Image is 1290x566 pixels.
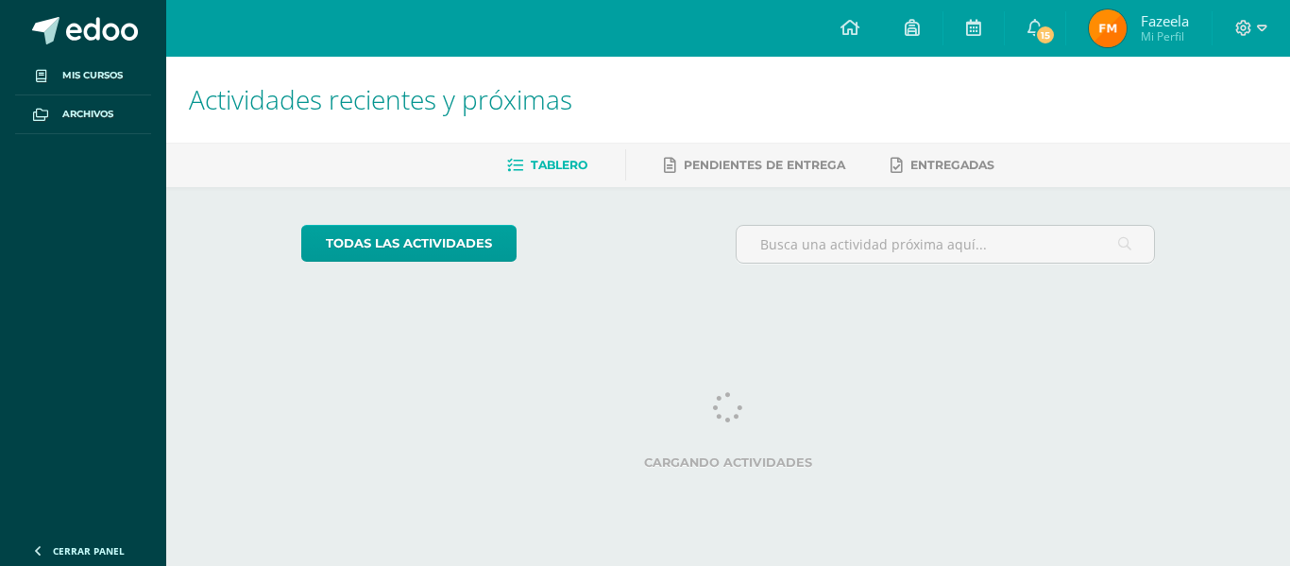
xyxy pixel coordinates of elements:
[1089,9,1127,47] img: ae357706e3891750ebd79d9dd0cf6008.png
[891,150,994,180] a: Entregadas
[1141,11,1189,30] span: Fazeela
[507,150,587,180] a: Tablero
[15,57,151,95] a: Mis cursos
[684,158,845,172] span: Pendientes de entrega
[62,68,123,83] span: Mis cursos
[301,455,1156,470] label: Cargando actividades
[1141,28,1189,44] span: Mi Perfil
[62,107,113,122] span: Archivos
[910,158,994,172] span: Entregadas
[301,225,517,262] a: todas las Actividades
[664,150,845,180] a: Pendientes de entrega
[53,544,125,557] span: Cerrar panel
[737,226,1155,263] input: Busca una actividad próxima aquí...
[189,81,572,117] span: Actividades recientes y próximas
[15,95,151,134] a: Archivos
[1035,25,1056,45] span: 15
[531,158,587,172] span: Tablero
